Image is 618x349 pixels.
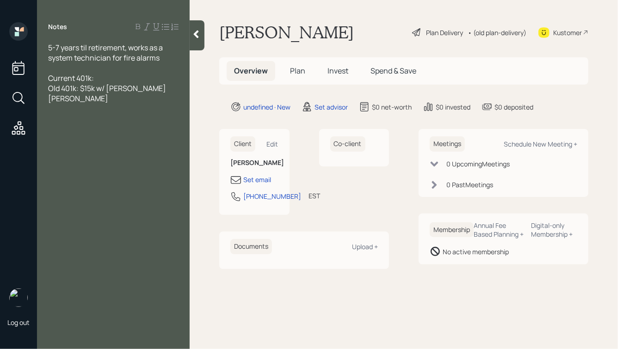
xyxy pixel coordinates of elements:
[309,191,320,201] div: EST
[504,140,577,148] div: Schedule New Meeting +
[243,191,301,201] div: [PHONE_NUMBER]
[330,136,365,152] h6: Co-client
[468,28,526,37] div: • (old plan-delivery)
[243,175,271,184] div: Set email
[48,83,167,104] span: Old 401k: $15k w/ [PERSON_NAME] [PERSON_NAME]
[446,159,510,169] div: 0 Upcoming Meeting s
[328,66,348,76] span: Invest
[48,73,94,83] span: Current 401k:
[243,102,290,112] div: undefined · New
[352,242,378,251] div: Upload +
[48,22,67,31] label: Notes
[494,102,533,112] div: $0 deposited
[430,222,474,238] h6: Membership
[7,318,30,327] div: Log out
[230,159,278,167] h6: [PERSON_NAME]
[230,136,255,152] h6: Client
[426,28,463,37] div: Plan Delivery
[234,66,268,76] span: Overview
[230,239,272,254] h6: Documents
[290,66,305,76] span: Plan
[436,102,470,112] div: $0 invested
[430,136,465,152] h6: Meetings
[48,43,164,63] span: 5-7 years til retirement, works as a system technician for fire alarms
[553,28,582,37] div: Kustomer
[267,140,278,148] div: Edit
[315,102,348,112] div: Set advisor
[9,288,28,307] img: hunter_neumayer.jpg
[372,102,412,112] div: $0 net-worth
[531,221,577,239] div: Digital-only Membership +
[474,221,524,239] div: Annual Fee Based Planning +
[446,180,493,190] div: 0 Past Meeting s
[371,66,416,76] span: Spend & Save
[443,247,509,257] div: No active membership
[219,22,354,43] h1: [PERSON_NAME]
